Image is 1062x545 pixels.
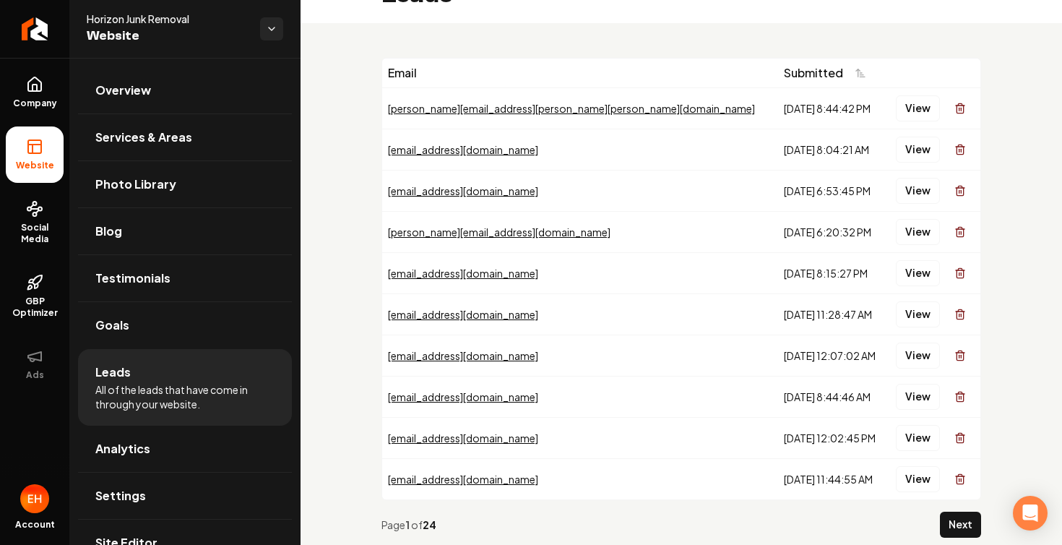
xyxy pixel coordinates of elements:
span: Leads [95,364,131,381]
div: [EMAIL_ADDRESS][DOMAIN_NAME] [388,348,772,363]
a: GBP Optimizer [6,262,64,330]
div: [EMAIL_ADDRESS][DOMAIN_NAME] [388,431,772,445]
strong: 1 [405,518,411,531]
button: View [896,466,940,492]
div: [DATE] 8:04:21 AM [784,142,881,157]
div: [DATE] 8:44:42 PM [784,101,881,116]
a: Blog [78,208,292,254]
div: [PERSON_NAME][EMAIL_ADDRESS][PERSON_NAME][PERSON_NAME][DOMAIN_NAME] [388,101,772,116]
span: Blog [95,223,122,240]
div: [DATE] 11:44:55 AM [784,472,881,486]
button: Next [940,512,981,538]
div: [DATE] 11:28:47 AM [784,307,881,322]
span: Company [7,98,63,109]
button: Open user button [20,484,49,513]
button: View [896,260,940,286]
button: View [896,137,940,163]
span: All of the leads that have come in through your website. [95,382,275,411]
span: Page [381,518,405,531]
a: Services & Areas [78,114,292,160]
div: [EMAIL_ADDRESS][DOMAIN_NAME] [388,184,772,198]
div: [EMAIL_ADDRESS][DOMAIN_NAME] [388,142,772,157]
button: View [896,384,940,410]
a: Goals [78,302,292,348]
span: Horizon Junk Removal [87,12,249,26]
button: Ads [6,336,64,392]
strong: 24 [423,518,436,531]
span: Account [15,519,55,531]
span: Social Media [6,222,64,245]
div: [EMAIL_ADDRESS][DOMAIN_NAME] [388,266,772,280]
div: [DATE] 8:44:46 AM [784,390,881,404]
span: Photo Library [95,176,176,193]
button: View [896,178,940,204]
span: Analytics [95,440,150,458]
div: [DATE] 6:53:45 PM [784,184,881,198]
a: Social Media [6,189,64,257]
div: Email [388,64,772,82]
div: [DATE] 8:15:27 PM [784,266,881,280]
button: View [896,425,940,451]
div: [EMAIL_ADDRESS][DOMAIN_NAME] [388,307,772,322]
span: Settings [95,487,146,505]
span: Ads [20,369,50,381]
span: Services & Areas [95,129,192,146]
span: Testimonials [95,270,170,287]
div: [EMAIL_ADDRESS][DOMAIN_NAME] [388,390,772,404]
div: [DATE] 6:20:32 PM [784,225,881,239]
div: [DATE] 12:02:45 PM [784,431,881,445]
a: Overview [78,67,292,113]
img: Eric Hernandez [20,484,49,513]
div: Open Intercom Messenger [1013,496,1048,531]
span: Submitted [784,64,843,82]
button: View [896,219,940,245]
a: Analytics [78,426,292,472]
a: Settings [78,473,292,519]
a: Company [6,64,64,121]
button: View [896,301,940,327]
img: Rebolt Logo [22,17,48,40]
span: Website [10,160,60,171]
span: Goals [95,317,129,334]
span: GBP Optimizer [6,296,64,319]
a: Testimonials [78,255,292,301]
div: [DATE] 12:07:02 AM [784,348,881,363]
div: [PERSON_NAME][EMAIL_ADDRESS][DOMAIN_NAME] [388,225,772,239]
button: View [896,343,940,369]
a: Photo Library [78,161,292,207]
div: [EMAIL_ADDRESS][DOMAIN_NAME] [388,472,772,486]
button: Submitted [784,60,875,86]
span: Website [87,26,249,46]
span: of [411,518,423,531]
button: View [896,95,940,121]
span: Overview [95,82,151,99]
